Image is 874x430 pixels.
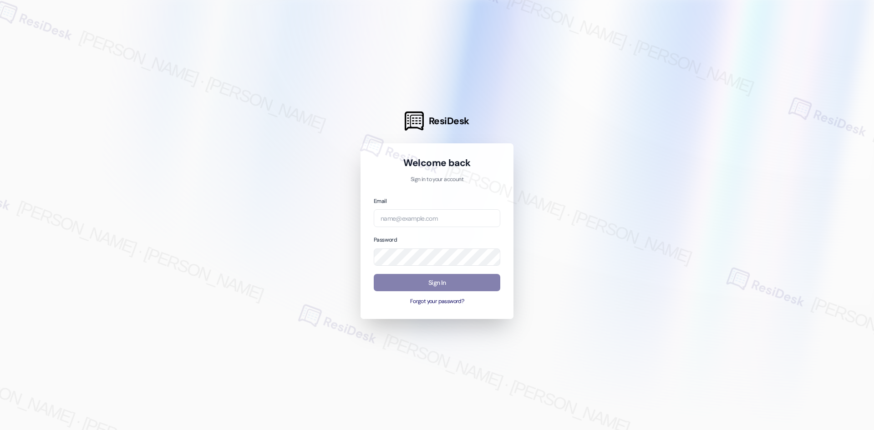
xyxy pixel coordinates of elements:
[374,274,500,292] button: Sign In
[374,236,397,243] label: Password
[374,197,386,205] label: Email
[374,157,500,169] h1: Welcome back
[374,298,500,306] button: Forgot your password?
[374,209,500,227] input: name@example.com
[405,111,424,131] img: ResiDesk Logo
[374,176,500,184] p: Sign in to your account
[429,115,469,127] span: ResiDesk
